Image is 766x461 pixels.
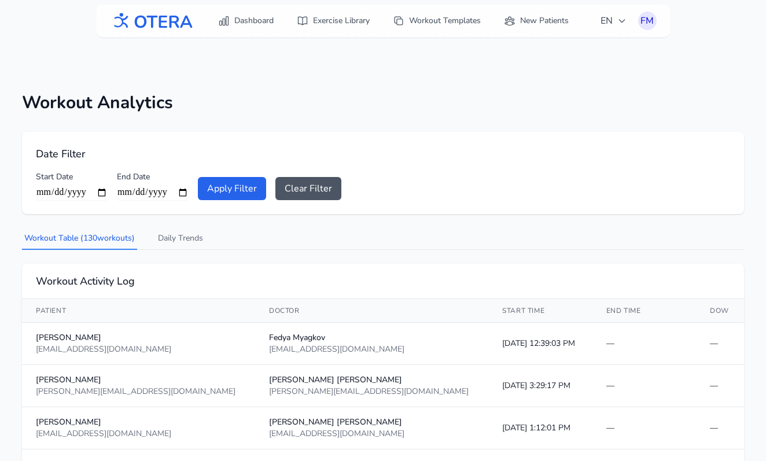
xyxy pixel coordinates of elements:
[110,8,193,34] img: OTERA logo
[601,14,627,28] span: EN
[275,177,341,200] button: Clear Filter
[198,177,266,200] button: Apply Filter
[594,9,634,32] button: EN
[638,12,657,30] button: FM
[36,171,108,183] label: Start Date
[269,374,474,386] div: [PERSON_NAME] [PERSON_NAME]
[269,416,474,428] div: [PERSON_NAME] [PERSON_NAME]
[22,299,255,323] th: Patient
[36,332,241,344] div: [PERSON_NAME]
[22,228,137,250] button: Workout Table (130workouts)
[36,386,241,397] div: [PERSON_NAME][EMAIL_ADDRESS][DOMAIN_NAME]
[488,365,592,407] td: [DATE] 3:29:17 PM
[36,416,241,428] div: [PERSON_NAME]
[592,299,696,323] th: End Time
[488,299,592,323] th: Start Time
[592,323,696,365] td: —
[592,407,696,449] td: —
[269,386,474,397] div: [PERSON_NAME][EMAIL_ADDRESS][DOMAIN_NAME]
[36,374,241,386] div: [PERSON_NAME]
[269,332,474,344] div: Fedya Myagkov
[696,299,744,323] th: DOW
[696,407,744,449] td: —
[269,344,474,355] div: [EMAIL_ADDRESS][DOMAIN_NAME]
[592,365,696,407] td: —
[386,10,488,31] a: Workout Templates
[211,10,281,31] a: Dashboard
[36,146,730,162] h2: Date Filter
[156,228,205,250] button: Daily Trends
[488,323,592,365] td: [DATE] 12:39:03 PM
[255,299,488,323] th: Doctor
[269,428,474,440] div: [EMAIL_ADDRESS][DOMAIN_NAME]
[36,273,730,289] h2: Workout Activity Log
[497,10,576,31] a: New Patients
[36,428,241,440] div: [EMAIL_ADDRESS][DOMAIN_NAME]
[696,323,744,365] td: —
[488,407,592,449] td: [DATE] 1:12:01 PM
[22,93,744,113] h1: Workout Analytics
[290,10,377,31] a: Exercise Library
[36,344,241,355] div: [EMAIL_ADDRESS][DOMAIN_NAME]
[696,365,744,407] td: —
[117,171,189,183] label: End Date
